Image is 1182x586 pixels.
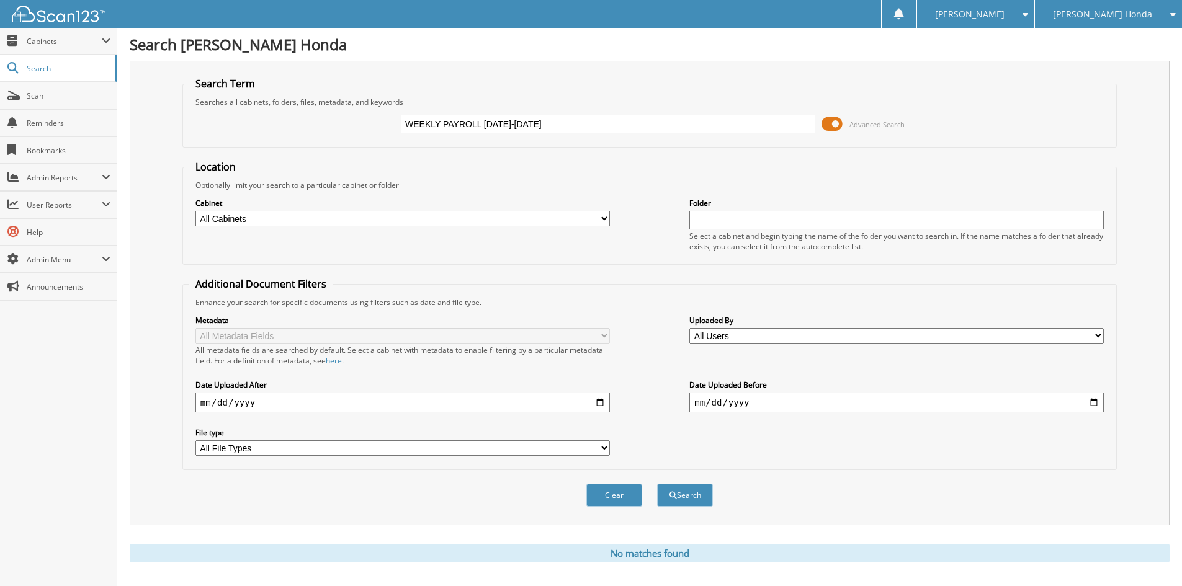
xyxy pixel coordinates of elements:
[27,145,110,156] span: Bookmarks
[27,91,110,101] span: Scan
[195,380,610,390] label: Date Uploaded After
[27,172,102,183] span: Admin Reports
[657,484,713,507] button: Search
[27,36,102,47] span: Cabinets
[195,427,610,438] label: File type
[195,315,610,326] label: Metadata
[935,11,1005,18] span: [PERSON_NAME]
[27,282,110,292] span: Announcements
[27,63,109,74] span: Search
[586,484,642,507] button: Clear
[189,77,261,91] legend: Search Term
[689,231,1104,252] div: Select a cabinet and begin typing the name of the folder you want to search in. If the name match...
[689,380,1104,390] label: Date Uploaded Before
[189,160,242,174] legend: Location
[326,355,342,366] a: here
[849,120,905,129] span: Advanced Search
[27,200,102,210] span: User Reports
[27,227,110,238] span: Help
[130,544,1170,562] div: No matches found
[189,277,333,291] legend: Additional Document Filters
[189,297,1110,308] div: Enhance your search for specific documents using filters such as date and file type.
[689,315,1104,326] label: Uploaded By
[130,34,1170,55] h1: Search [PERSON_NAME] Honda
[189,180,1110,190] div: Optionally limit your search to a particular cabinet or folder
[12,6,105,22] img: scan123-logo-white.svg
[195,393,610,412] input: start
[27,254,102,265] span: Admin Menu
[1053,11,1152,18] span: [PERSON_NAME] Honda
[689,393,1104,412] input: end
[189,97,1110,107] div: Searches all cabinets, folders, files, metadata, and keywords
[195,345,610,366] div: All metadata fields are searched by default. Select a cabinet with metadata to enable filtering b...
[27,118,110,128] span: Reminders
[689,198,1104,208] label: Folder
[195,198,610,208] label: Cabinet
